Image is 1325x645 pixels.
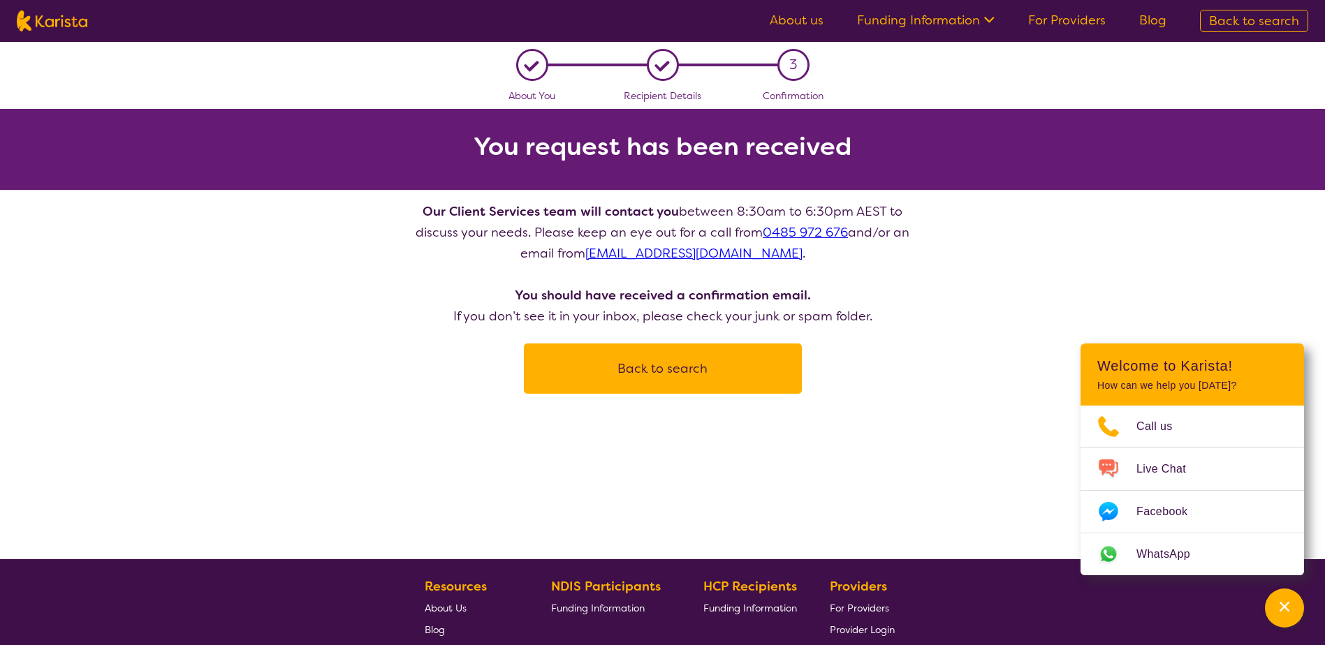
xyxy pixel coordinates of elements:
[830,623,895,636] span: Provider Login
[1081,343,1304,575] div: Channel Menu
[425,597,518,618] a: About Us
[1136,416,1189,437] span: Call us
[830,618,895,640] a: Provider Login
[830,602,889,614] span: For Providers
[423,203,679,220] b: Our Client Services team will contact you
[703,578,797,595] b: HCP Recipients
[1081,533,1304,575] a: Web link opens in a new tab.
[1028,12,1106,29] a: For Providers
[1097,357,1287,374] h2: Welcome to Karista!
[1081,406,1304,575] ul: Choose channel
[585,245,803,262] a: [EMAIL_ADDRESS][DOMAIN_NAME]
[770,12,823,29] a: About us
[703,602,797,614] span: Funding Information
[1200,10,1308,32] a: Back to search
[508,89,555,102] span: About You
[652,54,673,76] div: L
[551,578,661,595] b: NDIS Participants
[763,224,848,241] a: 0485 972 676
[425,602,467,614] span: About Us
[541,348,785,390] button: Back to search
[474,134,852,159] h2: You request has been received
[515,287,811,304] b: You should have received a confirmation email.
[1136,544,1207,565] span: WhatsApp
[411,201,914,327] p: between 8:30am to 6:30pm AEST to discuss your needs. Please keep an eye out for a call from and/o...
[1097,380,1287,392] p: How can we help you [DATE]?
[425,623,445,636] span: Blog
[1136,459,1203,480] span: Live Chat
[830,597,895,618] a: For Providers
[1265,588,1304,628] button: Channel Menu
[857,12,995,29] a: Funding Information
[789,54,797,75] span: 3
[624,89,701,102] span: Recipient Details
[830,578,887,595] b: Providers
[1136,501,1204,522] span: Facebook
[17,10,87,31] img: Karista logo
[551,597,671,618] a: Funding Information
[425,618,518,640] a: Blog
[425,578,487,595] b: Resources
[763,89,823,102] span: Confirmation
[551,602,645,614] span: Funding Information
[1209,13,1299,29] span: Back to search
[703,597,797,618] a: Funding Information
[521,54,543,76] div: L
[1139,12,1166,29] a: Blog
[524,343,802,394] a: Back to search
